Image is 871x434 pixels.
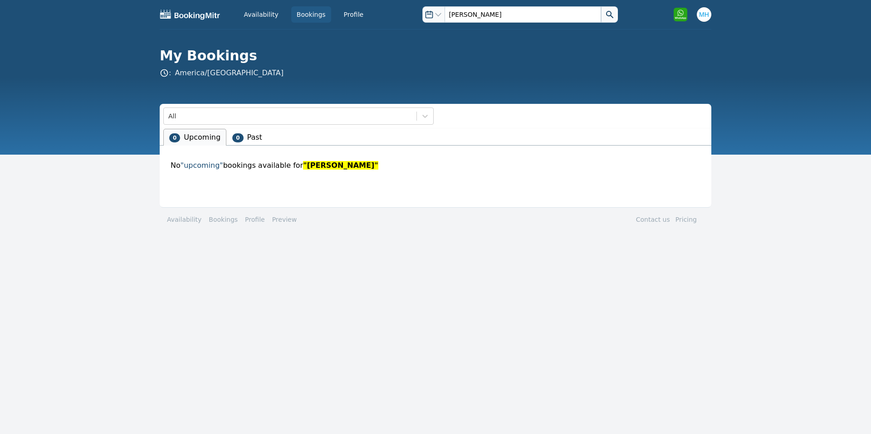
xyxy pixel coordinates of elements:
[167,215,201,224] a: Availability
[338,6,369,23] a: Profile
[168,112,176,121] div: All
[673,7,688,22] img: Click to open WhatsApp
[160,48,704,64] h1: My Bookings
[232,133,243,142] span: 0
[209,215,238,224] a: Bookings
[303,161,378,170] span: " [PERSON_NAME] "
[239,6,284,23] a: Availability
[181,161,223,170] span: " upcoming "
[160,9,220,20] img: BookingMitr
[169,133,180,142] span: 0
[245,215,265,224] a: Profile
[636,216,670,223] a: Contact us
[160,146,711,185] div: No bookings available for
[675,216,697,223] a: Pricing
[226,129,268,146] li: Past
[291,6,331,23] a: Bookings
[160,68,284,78] span: :
[163,129,226,146] li: Upcoming
[175,68,284,77] a: America/[GEOGRAPHIC_DATA]
[272,216,297,223] a: Preview
[445,6,601,23] input: Search booking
